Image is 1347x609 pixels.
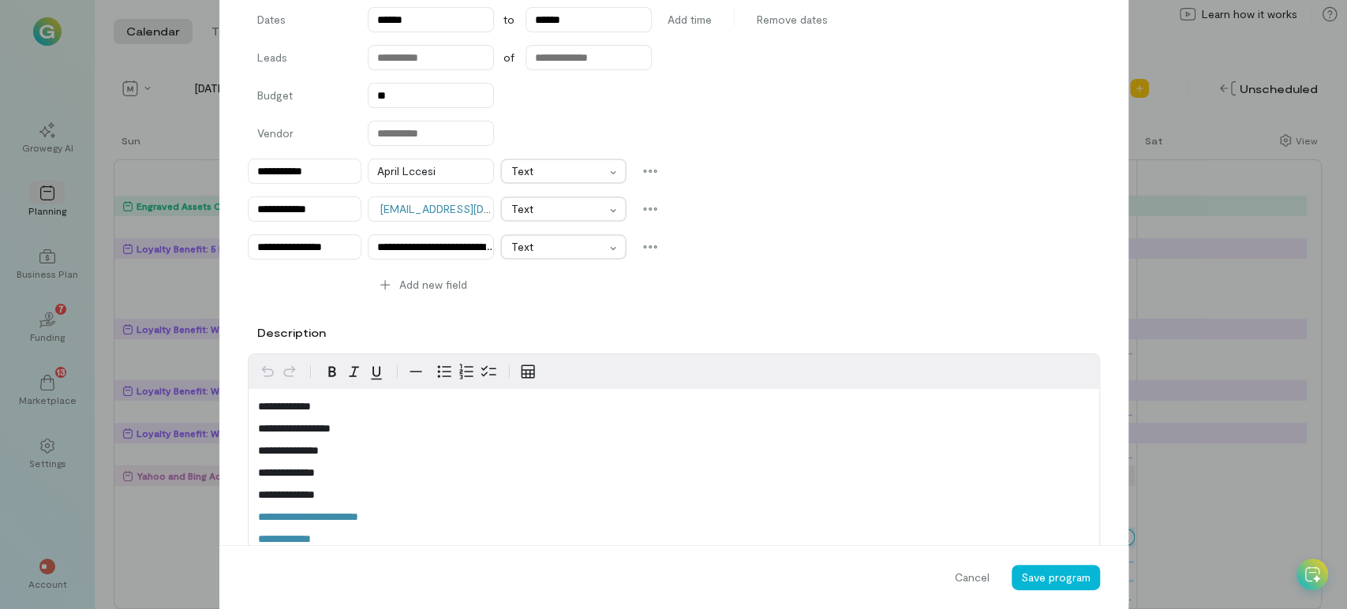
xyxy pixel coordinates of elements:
button: Save program [1012,565,1100,590]
button: Check list [477,361,500,383]
span: Add time [668,12,712,28]
label: Leads [257,50,352,70]
span: Add new field [399,277,467,293]
button: Italic [343,361,365,383]
span: of [503,50,514,65]
span: to [503,12,514,28]
span: Remove dates [757,12,828,28]
span: Cancel [955,570,990,585]
span: Save program [1021,570,1091,584]
button: Bulleted list [433,361,455,383]
a: [EMAIL_ADDRESS][DOMAIN_NAME] [380,202,559,215]
div: April Lccesi [369,163,436,179]
button: Numbered list [455,361,477,383]
button: Underline [365,361,387,383]
label: Budget [257,88,352,108]
div: toggle group [433,361,500,383]
label: Vendor [257,125,352,146]
button: Bold [321,361,343,383]
label: Description [257,325,326,341]
label: Dates [257,12,352,28]
div: editable markdown [249,389,1099,562]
